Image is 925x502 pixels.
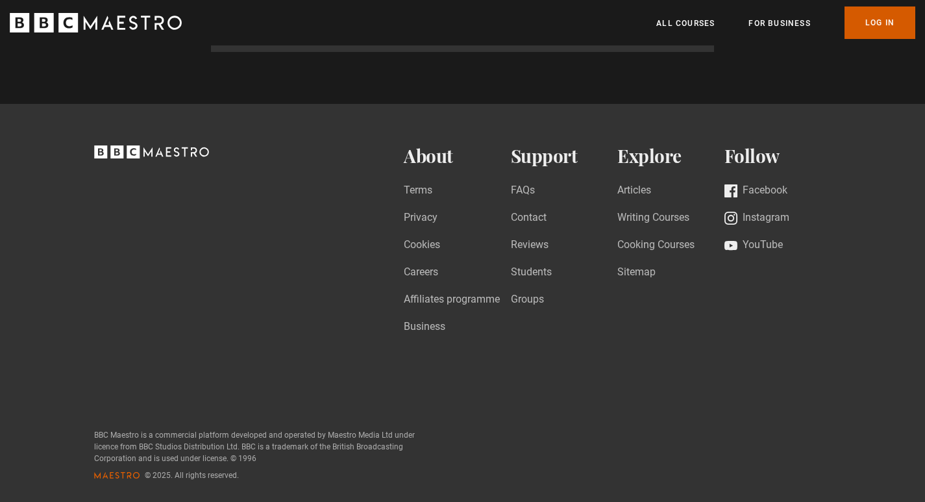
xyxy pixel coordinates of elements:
[404,182,432,200] a: Terms
[404,319,445,336] a: Business
[511,264,552,282] a: Students
[94,145,209,158] svg: BBC Maestro, back to top
[656,6,915,39] nav: Primary
[404,237,440,255] a: Cookies
[404,264,438,282] a: Careers
[404,210,438,227] a: Privacy
[617,182,651,200] a: Articles
[94,471,140,480] svg: Maestro logo
[94,150,209,162] a: BBC Maestro, back to top
[94,429,419,464] p: BBC Maestro is a commercial platform developed and operated by Maestro Media Ltd under licence fr...
[724,145,832,167] h2: Follow
[845,6,915,39] a: Log In
[404,145,511,167] h2: About
[404,292,500,309] a: Affiliates programme
[145,470,239,481] span: © 2025. All rights reserved.
[511,182,535,200] a: FAQs
[511,292,544,309] a: Groups
[617,145,724,167] h2: Explore
[404,145,831,367] nav: Footer
[617,210,689,227] a: Writing Courses
[511,237,549,255] a: Reviews
[748,17,810,30] a: For business
[724,182,787,200] a: Facebook
[511,210,547,227] a: Contact
[511,145,618,167] h2: Support
[617,237,695,255] a: Cooking Courses
[617,264,656,282] a: Sitemap
[724,237,783,255] a: YouTube
[656,17,715,30] a: All Courses
[724,210,789,227] a: Instagram
[10,13,182,32] svg: BBC Maestro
